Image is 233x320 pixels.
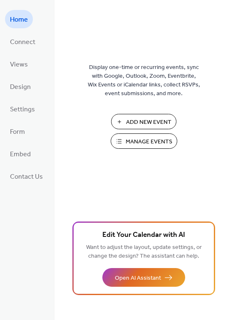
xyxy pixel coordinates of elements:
a: Contact Us [5,167,48,185]
a: Design [5,77,36,96]
span: Edit Your Calendar with AI [102,229,185,241]
button: Add New Event [111,114,176,129]
a: Form [5,122,30,140]
a: Home [5,10,33,28]
span: Manage Events [126,138,172,146]
span: Want to adjust the layout, update settings, or change the design? The assistant can help. [86,242,202,262]
span: Add New Event [126,118,171,127]
a: Embed [5,145,36,163]
span: Contact Us [10,170,43,184]
button: Open AI Assistant [102,268,185,287]
a: Connect [5,32,40,51]
span: Display one-time or recurring events, sync with Google, Outlook, Zoom, Eventbrite, Wix Events or ... [88,63,200,98]
span: Embed [10,148,31,161]
span: Open AI Assistant [115,274,161,283]
a: Settings [5,100,40,118]
button: Manage Events [111,133,177,149]
span: Connect [10,36,35,49]
span: Home [10,13,28,27]
span: Design [10,81,31,94]
span: Views [10,58,28,71]
span: Settings [10,103,35,116]
span: Form [10,126,25,139]
a: Views [5,55,33,73]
